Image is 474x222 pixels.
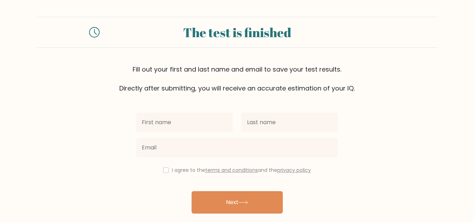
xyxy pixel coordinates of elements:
[172,167,311,174] label: I agree to the and the
[277,167,311,174] a: privacy policy
[192,191,283,214] button: Next
[37,65,437,93] div: Fill out your first and last name and email to save your test results. Directly after submitting,...
[108,23,366,42] div: The test is finished
[136,113,233,132] input: First name
[205,167,258,174] a: terms and conditions
[241,113,338,132] input: Last name
[136,138,338,157] input: Email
